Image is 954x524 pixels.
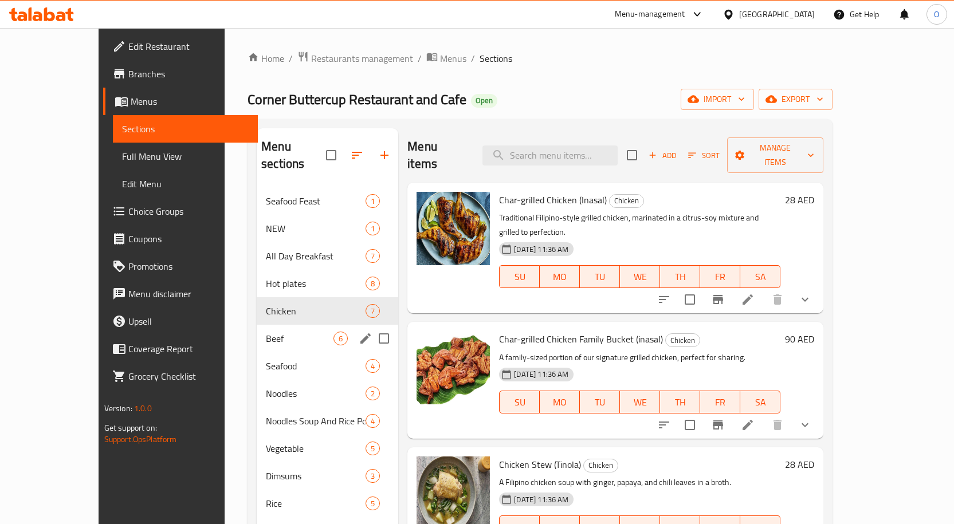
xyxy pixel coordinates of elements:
[644,147,681,164] span: Add item
[122,122,249,136] span: Sections
[791,286,819,313] button: show more
[644,147,681,164] button: Add
[583,459,618,472] div: Chicken
[128,342,249,356] span: Coverage Report
[128,287,249,301] span: Menu disclaimer
[764,411,791,439] button: delete
[266,304,366,318] div: Chicken
[103,363,258,390] a: Grocery Checklist
[122,177,249,191] span: Edit Menu
[471,94,497,108] div: Open
[131,94,249,108] span: Menus
[580,391,620,413] button: TU
[584,394,615,411] span: TU
[103,88,258,115] a: Menus
[257,490,398,517] div: Rice5
[261,138,326,172] h2: Menu sections
[113,170,258,198] a: Edit Menu
[509,494,573,505] span: [DATE] 11:36 AM
[426,51,466,66] a: Menus
[266,469,366,483] span: Dimsums
[584,459,618,472] span: Chicken
[366,277,380,290] div: items
[266,332,333,345] span: Beef
[759,89,833,110] button: export
[266,222,366,235] span: NEW
[128,40,249,53] span: Edit Restaurant
[504,269,535,285] span: SU
[257,270,398,297] div: Hot plates8
[366,388,379,399] span: 2
[366,196,379,207] span: 1
[266,442,366,455] span: Vegetable
[740,265,780,288] button: SA
[103,33,258,60] a: Edit Restaurant
[366,442,380,455] div: items
[499,475,780,490] p: A Filipino chicken soup with ginger, papaya, and chili leaves in a broth.
[128,369,249,383] span: Grocery Checklist
[700,391,740,413] button: FR
[266,387,366,400] span: Noodles
[705,394,736,411] span: FR
[650,286,678,313] button: sort-choices
[257,325,398,352] div: Beef6edit
[128,232,249,246] span: Coupons
[366,304,380,318] div: items
[366,249,380,263] div: items
[739,8,815,21] div: [GEOGRAPHIC_DATA]
[798,293,812,306] svg: Show Choices
[366,471,379,482] span: 3
[768,92,823,107] span: export
[480,52,512,65] span: Sections
[407,138,468,172] h2: Menu items
[103,335,258,363] a: Coverage Report
[366,359,380,373] div: items
[509,369,573,380] span: [DATE] 11:36 AM
[257,242,398,270] div: All Day Breakfast7
[128,67,249,81] span: Branches
[103,60,258,88] a: Branches
[681,89,754,110] button: import
[688,149,720,162] span: Sort
[128,314,249,328] span: Upsell
[366,223,379,234] span: 1
[134,401,152,416] span: 1.0.0
[266,414,366,428] span: Noodles Soup And Rice Porridge
[620,391,660,413] button: WE
[289,52,293,65] li: /
[584,269,615,285] span: TU
[471,96,497,105] span: Open
[104,432,177,447] a: Support.OpsPlatform
[266,249,366,263] div: All Day Breakfast
[690,92,745,107] span: import
[440,52,466,65] span: Menus
[625,269,655,285] span: WE
[620,143,644,167] span: Select section
[366,306,379,317] span: 7
[257,435,398,462] div: Vegetable5
[785,192,814,208] h6: 28 AED
[704,411,732,439] button: Branch-specific-item
[785,456,814,472] h6: 28 AED
[705,269,736,285] span: FR
[610,194,643,207] span: Chicken
[266,359,366,373] span: Seafood
[266,194,366,208] span: Seafood Feast
[540,265,580,288] button: MO
[704,286,732,313] button: Branch-specific-item
[266,497,366,510] span: Rice
[122,149,249,163] span: Full Menu View
[471,52,475,65] li: /
[700,265,740,288] button: FR
[297,51,413,66] a: Restaurants management
[650,411,678,439] button: sort-choices
[785,331,814,347] h6: 90 AED
[540,391,580,413] button: MO
[248,51,833,66] nav: breadcrumb
[257,215,398,242] div: NEW1
[366,497,380,510] div: items
[499,330,663,348] span: Char-grilled Chicken Family Bucket (inasal)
